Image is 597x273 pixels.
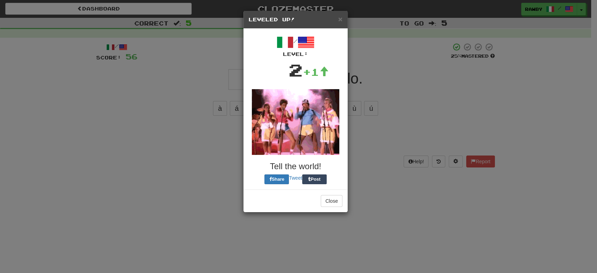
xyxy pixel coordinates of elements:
img: dancing-0d422d2bf4134a41bd870944a7e477a280a918d08b0375f72831dcce4ed6eb41.gif [252,89,339,155]
button: Close [338,15,342,23]
button: Share [264,174,289,184]
div: / [249,34,342,58]
h5: Leveled Up! [249,16,342,23]
div: Level: [249,51,342,58]
button: Post [302,174,327,184]
div: 2 [289,58,303,82]
h3: Tell the world! [249,162,342,171]
span: × [338,15,342,23]
button: Close [321,195,342,207]
div: +1 [303,65,329,79]
a: Tweet [289,175,302,181]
